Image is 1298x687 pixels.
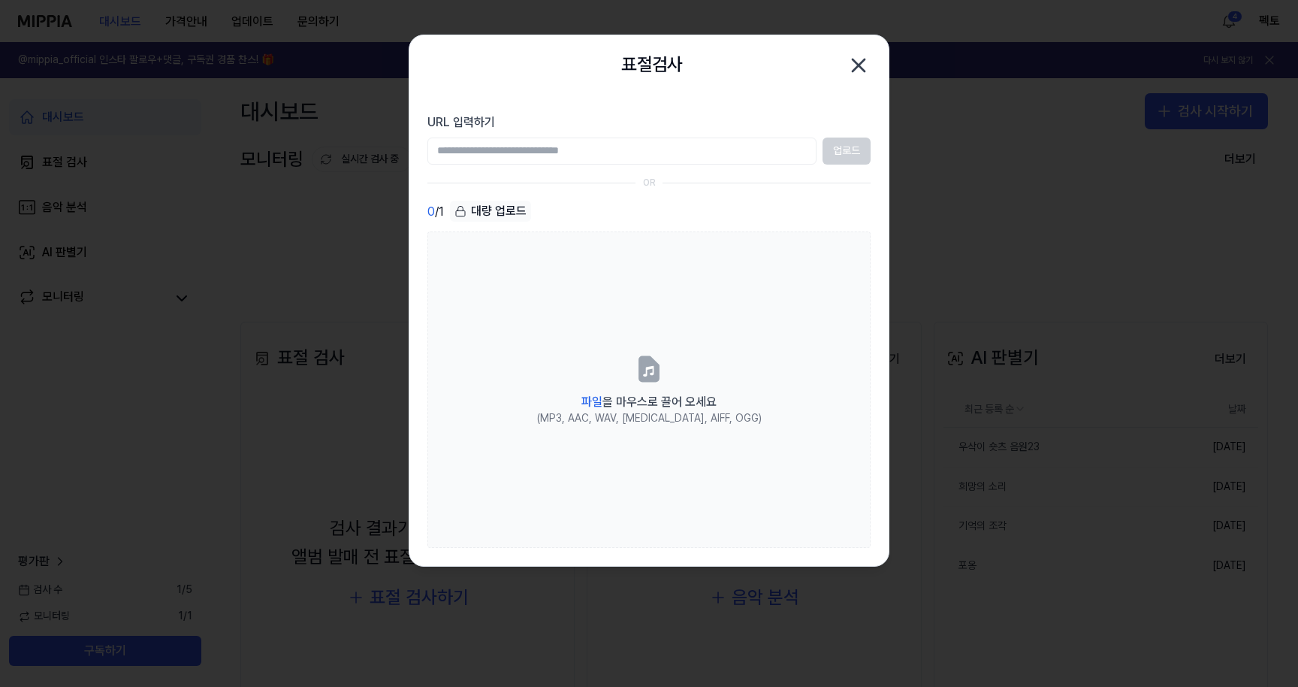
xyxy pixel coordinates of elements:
[581,395,602,409] span: 파일
[427,201,444,222] div: / 1
[427,113,871,132] label: URL 입력하기
[450,201,531,222] button: 대량 업로드
[643,177,656,189] div: OR
[581,395,717,409] span: 을 마우스로 끌어 오세요
[621,50,683,79] h2: 표절검사
[537,411,762,426] div: (MP3, AAC, WAV, [MEDICAL_DATA], AIFF, OGG)
[427,203,435,221] span: 0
